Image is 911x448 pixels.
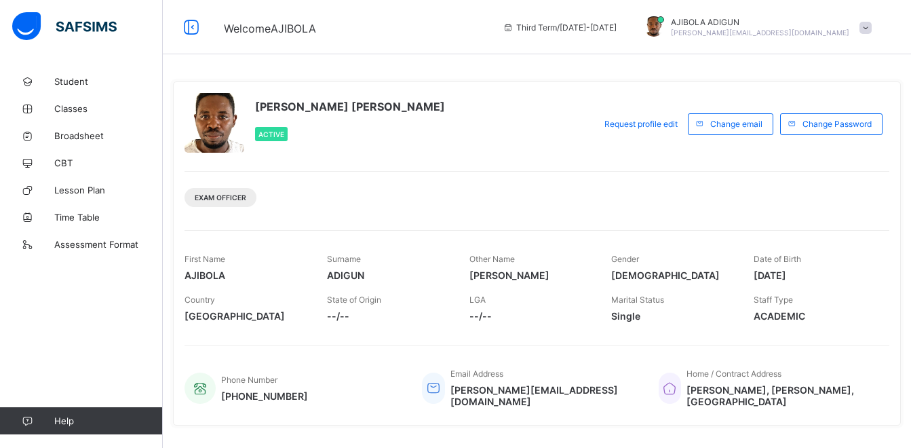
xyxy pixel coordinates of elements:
[221,375,277,385] span: Phone Number
[671,29,849,37] span: [PERSON_NAME][EMAIL_ADDRESS][DOMAIN_NAME]
[450,369,503,379] span: Email Address
[686,369,781,379] span: Home / Contract Address
[754,254,801,264] span: Date of Birth
[469,269,592,281] span: [PERSON_NAME]
[802,119,872,129] span: Change Password
[686,384,876,407] span: [PERSON_NAME], [PERSON_NAME], [GEOGRAPHIC_DATA]
[185,310,307,322] span: [GEOGRAPHIC_DATA]
[224,22,316,35] span: Welcome AJIBOLA
[754,310,876,322] span: ACADEMIC
[710,119,762,129] span: Change email
[754,269,876,281] span: [DATE]
[503,22,617,33] span: session/term information
[54,239,163,250] span: Assessment Format
[185,269,307,281] span: AJIBOLA
[54,103,163,114] span: Classes
[327,269,449,281] span: ADIGUN
[630,16,878,39] div: AJIBOLAADIGUN
[54,212,163,223] span: Time Table
[469,295,486,305] span: LGA
[54,157,163,168] span: CBT
[327,295,381,305] span: State of Origin
[12,12,117,41] img: safsims
[611,295,664,305] span: Marital Status
[754,295,793,305] span: Staff Type
[611,254,639,264] span: Gender
[469,254,515,264] span: Other Name
[54,415,162,426] span: Help
[255,100,445,113] span: [PERSON_NAME] [PERSON_NAME]
[327,254,361,264] span: Surname
[450,384,638,407] span: [PERSON_NAME][EMAIL_ADDRESS][DOMAIN_NAME]
[221,390,308,402] span: [PHONE_NUMBER]
[54,76,163,87] span: Student
[54,185,163,195] span: Lesson Plan
[258,130,284,138] span: Active
[185,295,215,305] span: Country
[195,193,246,202] span: Exam Officer
[611,310,733,322] span: Single
[185,254,225,264] span: First Name
[611,269,733,281] span: [DEMOGRAPHIC_DATA]
[671,17,849,27] span: AJIBOLA ADIGUN
[604,119,678,129] span: Request profile edit
[54,130,163,141] span: Broadsheet
[327,310,449,322] span: --/--
[469,310,592,322] span: --/--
